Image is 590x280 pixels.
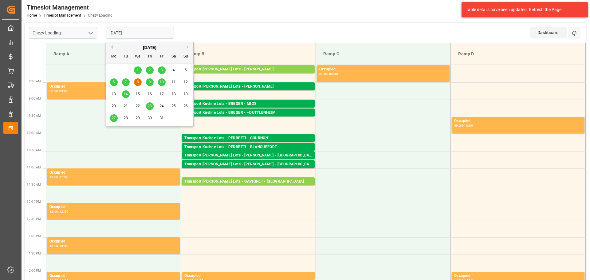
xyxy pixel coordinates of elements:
div: Choose Thursday, October 2nd, 2025 [146,66,154,74]
span: 13 [112,92,116,96]
div: Choose Wednesday, October 15th, 2025 [134,90,142,98]
div: 13:00 [49,245,58,247]
span: 5 [185,68,187,72]
button: Previous Month [109,45,113,49]
div: Pallets: 3,TU: 68,City: ~[GEOGRAPHIC_DATA],Arrival: [DATE] 00:00:00 [184,116,312,121]
div: [DATE] [106,45,193,51]
span: 8:30 AM [29,80,41,83]
div: Ramp B [186,48,311,60]
div: Choose Tuesday, October 21st, 2025 [122,102,130,110]
span: 22 [136,104,140,108]
span: 20 [112,104,116,108]
div: Choose Saturday, October 11th, 2025 [170,78,178,86]
div: Pallets: 1,TU: 84,City: [GEOGRAPHIC_DATA],Arrival: [DATE] 00:00:00 [184,159,312,164]
div: Choose Monday, October 13th, 2025 [110,90,118,98]
div: Transport Kuehne Lots - PEDRETTI - COURNON [184,135,312,141]
div: Choose Monday, October 27th, 2025 [110,114,118,122]
div: Transport [PERSON_NAME] Lots - [PERSON_NAME] [184,66,312,73]
span: 12:00 PM [27,200,41,203]
div: Choose Friday, October 17th, 2025 [158,90,166,98]
div: Choose Wednesday, October 1st, 2025 [134,66,142,74]
span: 9 [149,80,151,84]
span: 19 [183,92,187,96]
div: Timeslot Management [27,3,112,12]
div: Pallets: 16,TU: 28,City: MIOS,Arrival: [DATE] 00:00:00 [184,107,312,112]
span: 6 [113,80,115,84]
div: Choose Wednesday, October 29th, 2025 [134,114,142,122]
span: 7 [125,80,127,84]
span: 10 [159,80,163,84]
div: Transport [PERSON_NAME] Lots - [PERSON_NAME] - [GEOGRAPHIC_DATA] LES MINES [184,152,312,159]
span: 10:30 AM [27,148,41,152]
div: Choose Friday, October 31st, 2025 [158,114,166,122]
div: month 2025-10 [108,64,192,124]
div: Choose Tuesday, October 14th, 2025 [122,90,130,98]
div: Th [146,53,154,61]
div: Transport Kuehne Lots - BREGER - ~DUTTLENHEIM [184,110,312,116]
input: DD-MM-YYYY [106,27,174,39]
span: 17 [159,92,163,96]
div: Choose Thursday, October 23rd, 2025 [146,102,154,110]
div: Choose Saturday, October 25th, 2025 [170,102,178,110]
div: Occupied [454,273,582,279]
div: Choose Thursday, October 9th, 2025 [146,78,154,86]
span: 15 [136,92,140,96]
div: Choose Sunday, October 5th, 2025 [182,66,190,74]
span: 10:00 AM [27,131,41,135]
div: Dashboard [530,27,567,38]
div: Choose Friday, October 24th, 2025 [158,102,166,110]
div: Choose Friday, October 3rd, 2025 [158,66,166,74]
div: Choose Saturday, October 4th, 2025 [170,66,178,74]
span: 9:30 AM [29,114,41,117]
div: Pallets: 19,TU: 280,City: [GEOGRAPHIC_DATA],Arrival: [DATE] 00:00:00 [184,185,312,190]
div: - [58,210,59,213]
div: Occupied [49,84,177,90]
div: - [328,73,329,75]
span: 24 [159,104,163,108]
div: Ramp A [51,48,176,60]
div: Choose Sunday, October 26th, 2025 [182,102,190,110]
div: Sa [170,53,178,61]
span: 1 [137,68,139,72]
div: 11:30 [59,176,68,179]
div: - [463,124,464,127]
div: Choose Wednesday, October 22nd, 2025 [134,102,142,110]
div: Fr [158,53,166,61]
div: 11:00 [49,176,58,179]
span: 11:00 AM [27,166,41,169]
div: Pallets: 7,TU: 108,City: [GEOGRAPHIC_DATA],Arrival: [DATE] 00:00:00 [184,73,312,78]
div: We [134,53,142,61]
div: Table details have been updated. Refresh the Page!. [466,6,579,13]
div: Pallets: ,TU: 112,City: [GEOGRAPHIC_DATA][PERSON_NAME],Arrival: [DATE] 00:00:00 [184,168,312,173]
span: 12 [183,80,187,84]
div: Ramp D [456,48,580,60]
div: Choose Friday, October 10th, 2025 [158,78,166,86]
button: open menu [86,28,95,38]
span: 18 [171,92,175,96]
div: Occupied [319,66,447,73]
span: 12:30 PM [27,217,41,221]
input: Type to search/select [29,27,97,39]
div: Transport [PERSON_NAME] Lots - GAVIGNET - [GEOGRAPHIC_DATA] [184,179,312,185]
div: 12:30 [59,210,68,213]
span: 1:30 PM [29,252,41,255]
div: Choose Tuesday, October 28th, 2025 [122,114,130,122]
div: Pallets: 5,TU: 123,City: [GEOGRAPHIC_DATA],Arrival: [DATE] 00:00:00 [184,150,312,156]
div: Occupied [49,239,177,245]
div: Occupied [49,273,177,279]
span: 2:00 PM [29,269,41,272]
span: 1:00 PM [29,235,41,238]
div: Tu [122,53,130,61]
button: Next Month [187,45,191,49]
div: - [58,245,59,247]
div: 09:00 [59,90,68,93]
span: 11 [171,80,175,84]
div: 10:00 [464,124,473,127]
div: Mo [110,53,118,61]
span: 28 [124,116,128,120]
div: Su [182,53,190,61]
div: - [58,176,59,179]
div: 13:30 [59,245,68,247]
span: 11:30 AM [27,183,41,186]
div: Occupied [49,204,177,210]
